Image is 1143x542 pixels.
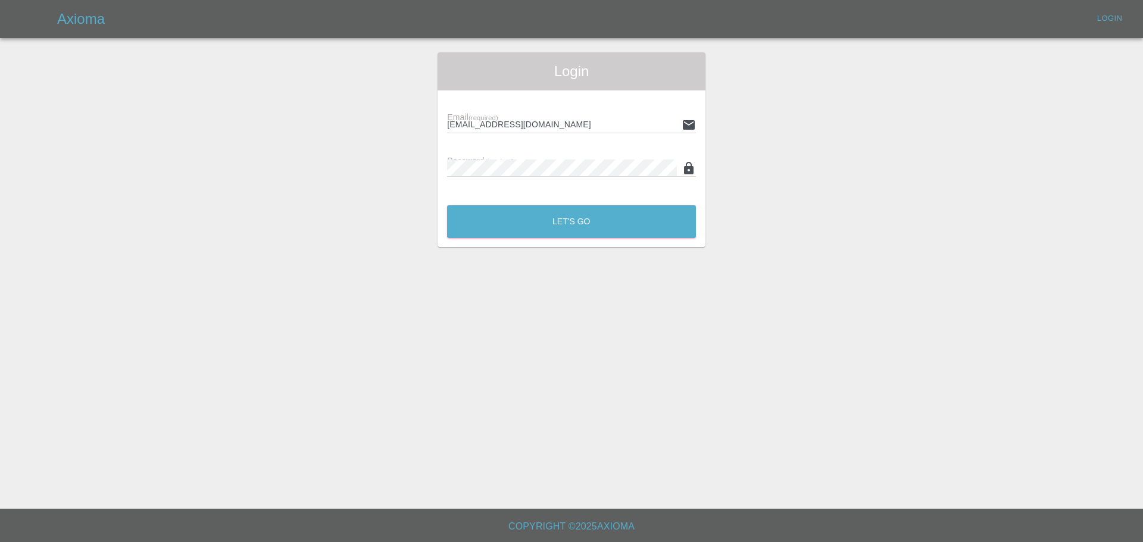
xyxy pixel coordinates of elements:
[447,62,696,81] span: Login
[10,518,1133,535] h6: Copyright © 2025 Axioma
[1091,10,1129,28] a: Login
[469,114,498,121] small: (required)
[57,10,105,29] h5: Axioma
[447,156,514,165] span: Password
[485,158,514,165] small: (required)
[447,112,498,122] span: Email
[447,205,696,238] button: Let's Go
